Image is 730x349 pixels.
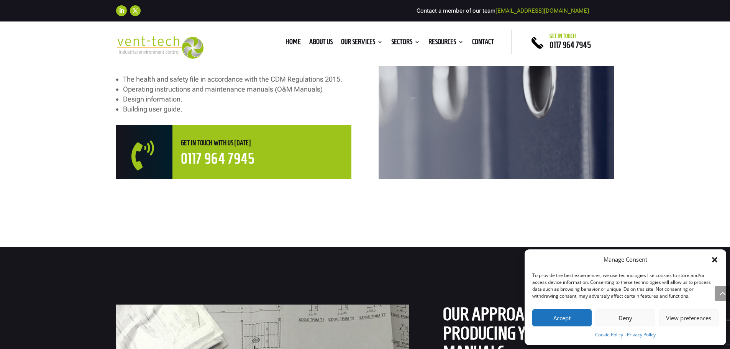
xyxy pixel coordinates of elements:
li: Operating instructions and maintenance manuals (O&M Manuals) [123,84,351,94]
button: View preferences [659,309,719,326]
a: 0117 964 7945 [550,40,591,49]
a: Cookie Policy [595,330,623,339]
a: Follow on X [130,5,141,16]
div: Close dialog [711,256,719,264]
li: Building user guide. [123,104,351,114]
div: Manage Consent [604,255,647,264]
span: Contact a member of our team [417,7,589,14]
a: 0117 964 7945 [181,151,255,167]
a: Contact [472,39,494,48]
button: Deny [595,309,655,326]
a: Resources [428,39,464,48]
a: Our Services [341,39,383,48]
a: Home [285,39,301,48]
button: Accept [532,309,592,326]
span:  [131,141,175,170]
a: About us [309,39,333,48]
a: Privacy Policy [627,330,656,339]
li: The health and safety file in accordance with the CDM Regulations 2015. [123,74,351,84]
span: Get in touch with us [DATE] [181,139,251,147]
span: Get in touch [550,33,576,39]
div: To provide the best experiences, we use technologies like cookies to store and/or access device i... [532,272,718,300]
a: Sectors [391,39,420,48]
li: Design information. [123,94,351,104]
a: Follow on LinkedIn [116,5,127,16]
img: 2023-09-27T08_35_16.549ZVENT-TECH---Clear-background [116,36,204,59]
a: [EMAIL_ADDRESS][DOMAIN_NAME] [495,7,589,14]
